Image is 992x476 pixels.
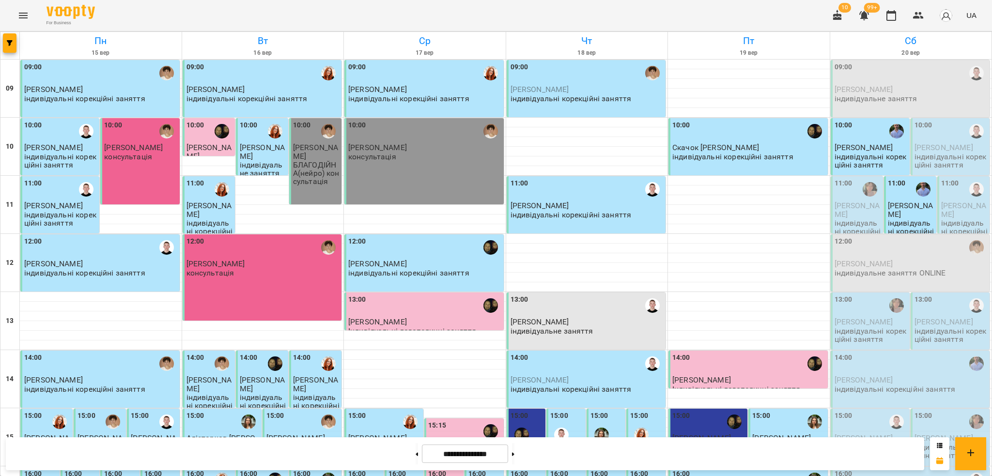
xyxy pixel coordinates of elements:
label: 09:00 [24,62,42,73]
p: індивідуальні корекційні заняття [24,153,97,169]
p: індивідуальні корекційні заняття [835,327,908,344]
img: Марина Кириченко [321,124,336,138]
label: 09:00 [186,62,204,73]
img: Валерія Капітан [514,428,529,442]
span: [PERSON_NAME] [24,375,83,384]
div: Кобзар Зоряна [321,66,336,80]
span: [PERSON_NAME] [511,201,569,210]
label: 14:00 [240,353,258,363]
p: індивідуальні корекційні заняття [835,153,908,169]
div: Марина Кириченко [215,356,229,371]
p: індивідуальні корекційні заняття [24,385,145,393]
span: For Business [46,20,95,26]
p: Індивідуальні логопедичні заняття [672,385,800,393]
h6: Вт [184,33,342,48]
label: 10:00 [240,120,258,131]
span: [PERSON_NAME] [672,375,731,384]
h6: Чт [508,33,666,48]
label: 11:00 [511,178,528,189]
div: Кобзар Зоряна [321,356,336,371]
div: Мєдвєдєва Катерина [863,182,877,197]
label: 09:00 [511,62,528,73]
h6: 11 [6,200,14,210]
p: індивідуальні корекційні заняття [186,393,233,418]
img: Voopty Logo [46,5,95,19]
div: Галіцька Дар'я [241,415,256,429]
div: Марина Кириченко [969,240,984,255]
label: 15:00 [266,411,284,421]
label: 15:00 [672,411,690,421]
h6: Пт [669,33,828,48]
img: Гайдук Артем [889,415,904,429]
p: консультація [186,269,234,277]
img: Гайдук Артем [969,182,984,197]
span: [PERSON_NAME] [24,259,83,268]
label: 11:00 [24,178,42,189]
h6: 09 [6,83,14,94]
div: Марина Кириченко [106,415,120,429]
label: 10:00 [24,120,42,131]
img: Кобзар Зоряна [403,415,418,429]
p: БЛАГОДІЙНА(нейро) консультація [293,161,340,186]
div: Гайдук Артем [969,298,984,313]
label: 14:00 [511,353,528,363]
img: Валерія Капітан [807,124,822,138]
div: Кобзар Зоряна [268,124,282,138]
span: [PERSON_NAME] [186,259,245,268]
label: 15:00 [511,411,528,421]
p: індивідуальні корекційні заняття [511,211,632,219]
p: індивідуальні корекційні заняття [835,219,881,244]
label: 15:00 [630,411,648,421]
label: 15:00 [590,411,608,421]
p: Індивідуальні логопедичні заняття [348,327,476,335]
span: [PERSON_NAME] [511,317,569,326]
img: Гайдук Артем [645,182,660,197]
img: Мєдвєдєва Катерина [969,415,984,429]
img: Валерія Капітан [483,298,498,313]
span: [PERSON_NAME] [888,201,933,218]
label: 13:00 [835,294,852,305]
span: [PERSON_NAME] [24,201,83,210]
p: консультація [348,153,396,161]
span: [PERSON_NAME] [186,201,232,218]
img: Галіцька Дар'я [807,415,822,429]
img: Гайдук Артем [159,415,174,429]
h6: 15 вер [21,48,180,58]
span: [PERSON_NAME] [348,317,407,326]
img: Гайдук Артем [645,298,660,313]
span: [PERSON_NAME] [835,85,893,94]
img: Кобзар Зоряна [215,182,229,197]
img: Валерія Капітан [727,415,742,429]
img: Кобзар Зоряна [634,428,649,442]
img: Гайдук Артем [159,240,174,255]
p: індивідуальні корекційні заняття [186,219,233,244]
img: Коваль Дмитро [969,356,984,371]
p: консультація [104,153,152,161]
img: Гайдук Артем [645,356,660,371]
label: 15:00 [550,411,568,421]
div: Марина Кириченко [645,66,660,80]
p: індивідуальні корекційні заняття [24,94,145,103]
label: 14:00 [835,353,852,363]
label: 12:00 [835,236,852,247]
div: Валерія Капітан [268,356,282,371]
p: індивідуальне заняття [835,94,917,103]
h6: 17 вер [345,48,504,58]
img: Валерія Капітан [483,240,498,255]
div: Гайдук Артем [79,182,93,197]
div: Гайдук Артем [79,124,93,138]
